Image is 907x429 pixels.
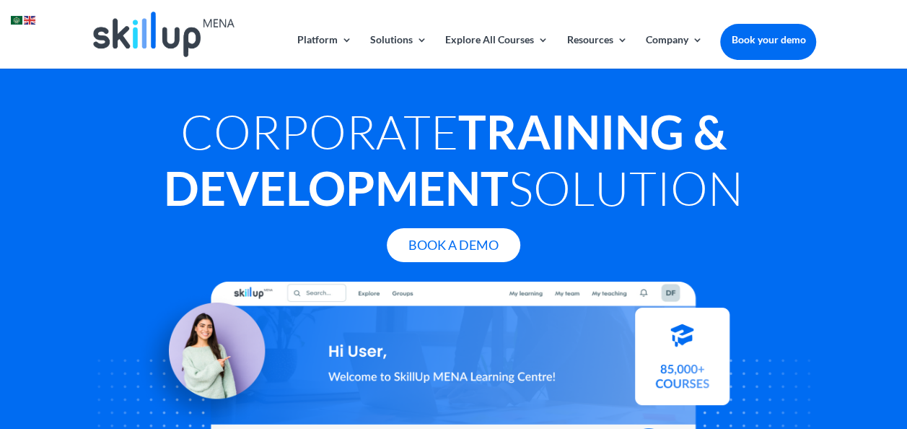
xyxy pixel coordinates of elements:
a: Explore All Courses [445,35,548,69]
img: ar [11,16,22,25]
a: Company [645,35,702,69]
a: Platform [297,35,352,69]
a: Book A Demo [387,228,520,262]
a: English [24,11,37,27]
strong: Training & Development [164,103,727,216]
h1: Corporate Solution [91,103,817,223]
a: Resources [566,35,627,69]
a: Arabic [11,11,24,27]
img: Courses library - SkillUp MENA [635,314,729,412]
img: Skillup Mena [93,12,235,57]
iframe: Chat Widget [667,273,907,429]
a: Book your demo [720,24,816,56]
a: Solutions [370,35,427,69]
img: en [24,16,35,25]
